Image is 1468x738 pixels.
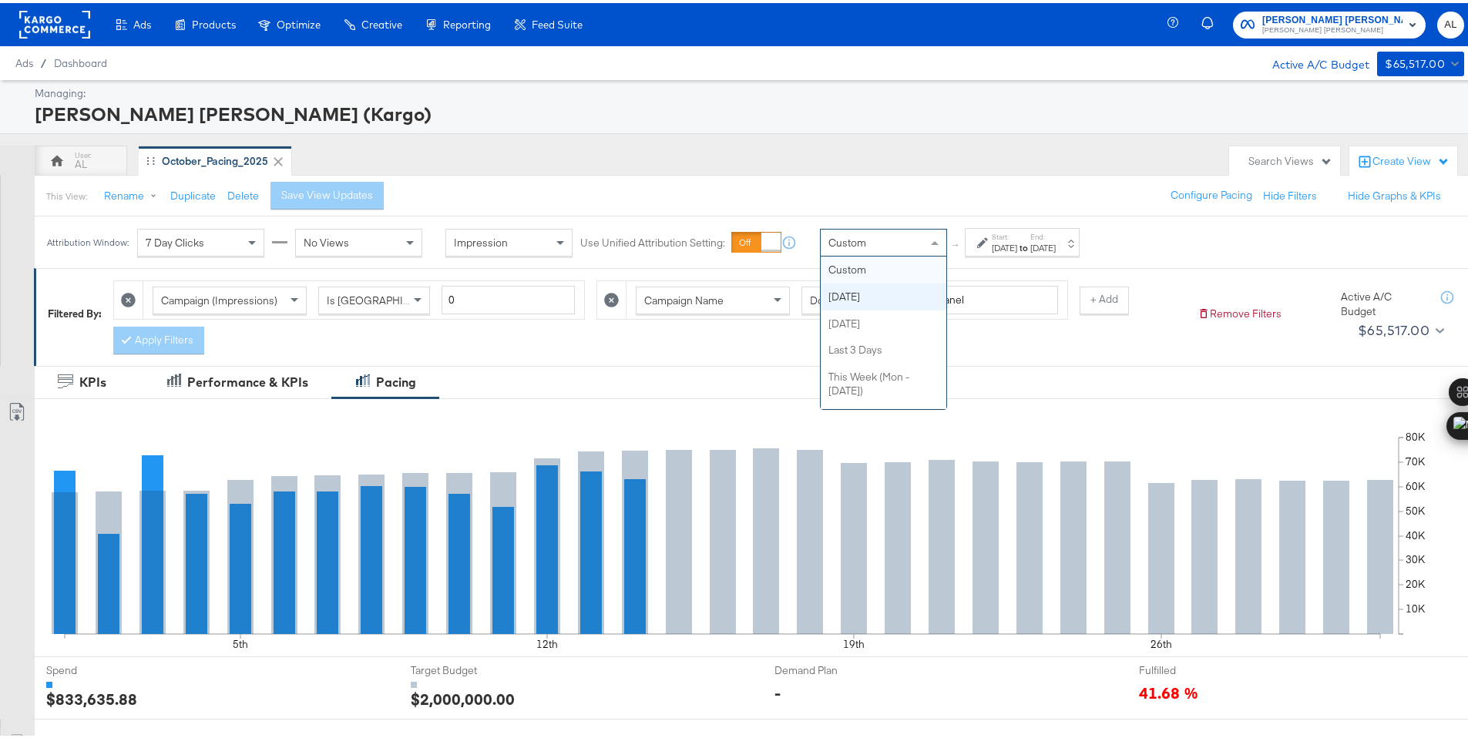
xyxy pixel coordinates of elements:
button: + Add [1080,283,1129,311]
span: Optimize [277,15,321,28]
div: Drag to reorder tab [146,153,155,162]
div: $65,517.00 [1358,316,1429,339]
button: Hide Filters [1263,186,1317,200]
span: Impression [454,233,508,247]
div: Attribution Window: [46,234,129,245]
text: 5th [233,634,248,648]
span: Spend [46,660,162,675]
button: Rename [93,179,173,207]
div: [DATE] [821,280,946,307]
div: Active A/C Budget [1341,287,1426,315]
text: 10K [1406,599,1426,612]
button: AL [1437,8,1464,35]
span: Ads [15,54,33,66]
span: Demand Plan [774,660,890,675]
button: Duplicate [170,186,216,200]
div: AL [75,154,87,169]
div: Managing: [35,83,1460,98]
span: [PERSON_NAME] [PERSON_NAME] (Kargo) [1262,9,1402,25]
div: Search Views [1248,151,1332,166]
div: [DATE] [992,239,1017,251]
text: 19th [843,634,865,648]
label: Start: [992,229,1017,239]
span: Target Budget [411,660,526,675]
span: Reporting [443,15,491,28]
text: 20K [1406,574,1426,588]
span: AL [1443,13,1458,31]
div: October_Pacing_2025 [162,151,268,166]
button: [PERSON_NAME] [PERSON_NAME] (Kargo)[PERSON_NAME] [PERSON_NAME] [1233,8,1426,35]
span: Ads [133,15,151,28]
div: Performance & KPIs [187,371,308,388]
span: 7 Day Clicks [146,233,204,247]
button: Remove Filters [1198,304,1282,318]
span: Is [GEOGRAPHIC_DATA] [327,290,445,304]
button: Configure Pacing [1160,179,1263,206]
div: This Week (Mon - [DATE]) [821,361,946,401]
input: Enter a search term [925,283,1058,311]
div: Last 3 Days [821,334,946,361]
text: 50K [1406,501,1426,515]
span: 41.68 % [1139,679,1198,699]
div: Create View [1372,151,1450,166]
div: [DATE] [1030,239,1056,251]
div: $833,635.88 [46,685,137,707]
span: Does Not Contain [810,290,894,304]
span: Creative [361,15,402,28]
text: 60K [1406,476,1426,490]
span: Fulfilled [1139,660,1255,675]
span: ↑ [949,240,963,245]
div: Filtered By: [48,304,102,318]
input: Enter a number [442,283,575,311]
div: [DATE] [821,307,946,334]
div: Pacing [376,371,416,388]
strong: to [1017,239,1030,250]
span: Products [192,15,236,28]
div: $65,517.00 [1385,52,1445,71]
button: $65,517.00 [1352,315,1447,340]
button: $65,517.00 [1377,49,1464,73]
div: KPIs [79,371,106,388]
label: End: [1030,229,1056,239]
text: 26th [1151,634,1172,648]
div: $2,000,000.00 [411,685,515,707]
span: Campaign Name [644,290,724,304]
span: No Views [304,233,349,247]
div: This Week (Sun - [DATE]) [821,401,946,442]
span: Campaign (Impressions) [161,290,277,304]
span: Custom [828,233,866,247]
div: - [774,679,781,701]
button: Delete [227,186,259,200]
text: 40K [1406,525,1426,539]
label: Use Unified Attribution Setting: [580,233,725,247]
span: Feed Suite [532,15,583,28]
span: [PERSON_NAME] [PERSON_NAME] [1262,22,1402,34]
text: 80K [1406,427,1426,441]
button: Hide Graphs & KPIs [1348,186,1441,200]
text: 70K [1406,451,1426,465]
text: 30K [1406,549,1426,563]
text: 12th [536,634,558,648]
div: [PERSON_NAME] [PERSON_NAME] (Kargo) [35,98,1460,124]
span: / [33,54,54,66]
div: Custom [821,253,946,280]
div: This View: [46,187,87,200]
a: Dashboard [54,54,107,66]
div: Active A/C Budget [1256,49,1369,72]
